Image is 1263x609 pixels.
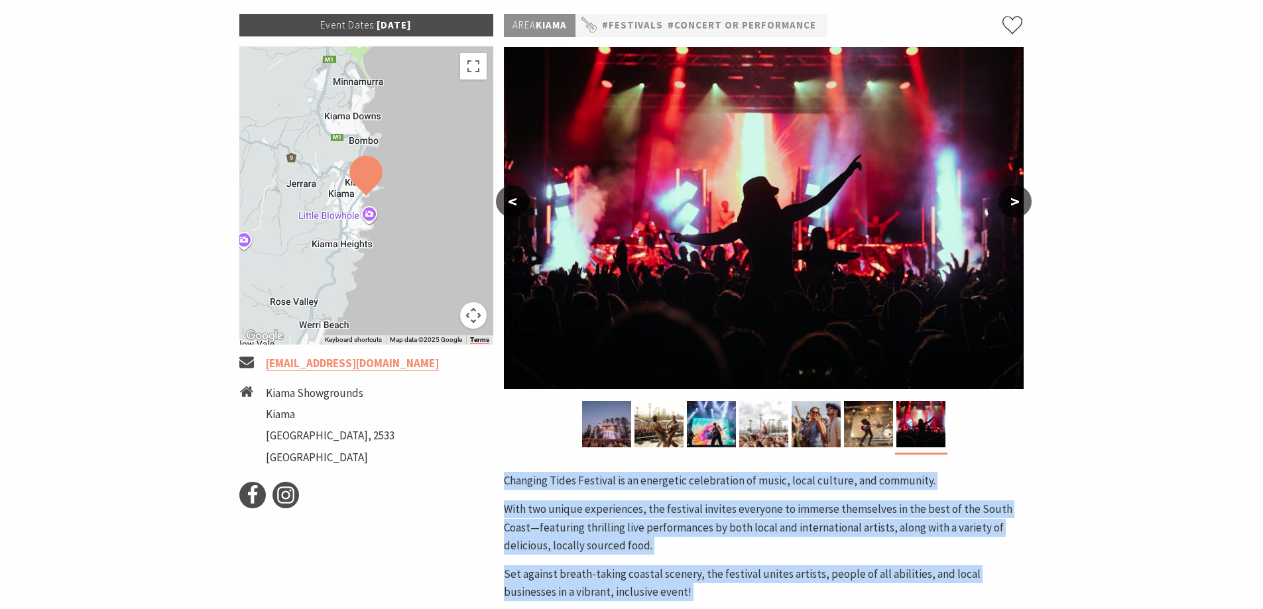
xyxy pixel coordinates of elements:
[239,14,494,36] p: [DATE]
[266,384,394,402] li: Kiama Showgrounds
[687,401,736,447] img: Changing Tides Performers - 3
[504,14,575,37] p: Kiama
[496,186,529,217] button: <
[602,17,663,34] a: #Festivals
[266,427,394,445] li: [GEOGRAPHIC_DATA], 2533
[504,472,1024,490] p: Changing Tides Festival is an energetic celebration of music, local culture, and community.
[504,565,1024,601] p: Set against breath-taking coastal scenery, the festival unites artists, people of all abilities, ...
[390,336,462,343] span: Map data ©2025 Google
[320,19,377,31] span: Event Dates:
[266,406,394,423] li: Kiama
[582,401,631,447] img: Changing Tides Main Stage
[512,19,536,31] span: Area
[266,449,394,467] li: [GEOGRAPHIC_DATA]
[243,327,286,345] img: Google
[504,47,1024,389] img: Changing Tides Festival Goers - 3
[896,401,945,447] img: Changing Tides Festival Goers - 3
[266,356,439,371] a: [EMAIL_ADDRESS][DOMAIN_NAME]
[243,327,286,345] a: Open this area in Google Maps (opens a new window)
[504,500,1024,555] p: With two unique experiences, the festival invites everyone to immerse themselves in the best of t...
[470,336,489,344] a: Terms (opens in new tab)
[668,17,816,34] a: #Concert or Performance
[460,53,487,80] button: Toggle fullscreen view
[998,186,1032,217] button: >
[634,401,684,447] img: Changing Tides Performance - 1
[460,302,487,329] button: Map camera controls
[844,401,893,447] img: Changing Tides Performance - 2
[739,401,788,447] img: Changing Tides Festival Goers - 1
[792,401,841,447] img: Changing Tides Festival Goers - 2
[325,335,382,345] button: Keyboard shortcuts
